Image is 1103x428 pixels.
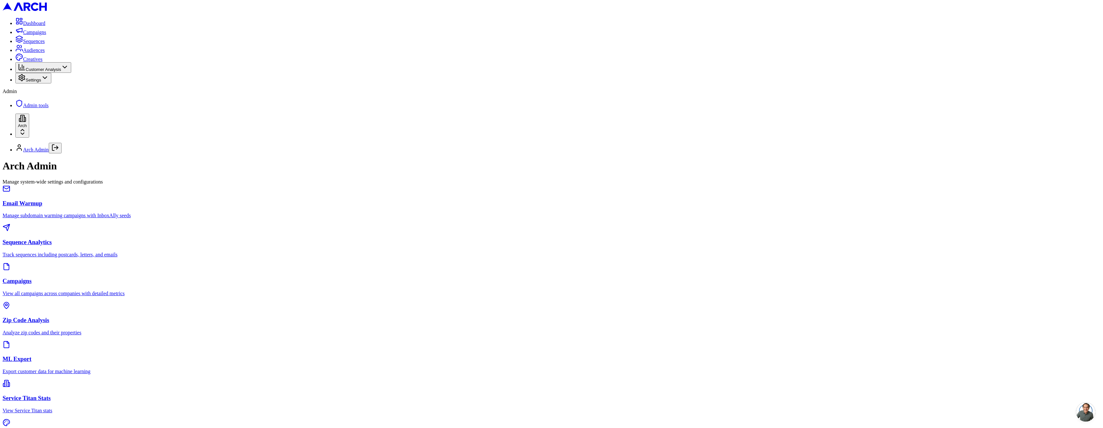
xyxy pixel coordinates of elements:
[3,185,1100,218] a: Email WarmupManage subdomain warming campaigns with InboxAlly seeds
[3,200,1100,207] h3: Email Warmup
[15,62,71,73] button: Customer Analysis
[3,213,1100,218] p: Manage subdomain warming campaigns with InboxAlly seeds
[15,56,42,62] a: Creatives
[18,123,27,128] span: Arch
[3,239,1100,246] h3: Sequence Analytics
[23,147,49,152] a: Arch Admin
[15,103,49,108] a: Admin tools
[15,47,45,53] a: Audiences
[3,291,1100,296] p: View all campaigns across companies with detailed metrics
[3,252,1100,258] p: Track sequences including postcards, letters, and emails
[3,395,1100,402] h3: Service Titan Stats
[23,103,49,108] span: Admin tools
[3,179,1100,185] div: Manage system-wide settings and configurations
[3,380,1100,413] a: Service Titan StatsView Service Titan stats
[15,30,46,35] a: Campaigns
[15,21,45,26] a: Dashboard
[15,39,45,44] a: Sequences
[3,263,1100,296] a: CampaignsView all campaigns across companies with detailed metrics
[23,39,45,44] span: Sequences
[1076,402,1095,422] div: Open chat
[3,408,1100,414] p: View Service Titan stats
[49,143,62,153] button: Log out
[26,67,61,72] span: Customer Analysis
[15,73,51,83] button: Settings
[3,330,1100,336] p: Analyze zip codes and their properties
[3,224,1100,257] a: Sequence AnalyticsTrack sequences including postcards, letters, and emails
[23,47,45,53] span: Audiences
[3,317,1100,324] h3: Zip Code Analysis
[15,114,29,138] button: Arch
[3,89,1100,94] div: Admin
[3,160,1100,172] h1: Arch Admin
[23,21,45,26] span: Dashboard
[3,302,1100,335] a: Zip Code AnalysisAnalyze zip codes and their properties
[26,78,41,82] span: Settings
[3,355,1100,363] h3: ML Export
[23,30,46,35] span: Campaigns
[3,341,1100,374] a: ML ExportExport customer data for machine learning
[3,369,1100,374] p: Export customer data for machine learning
[3,278,1100,285] h3: Campaigns
[23,56,42,62] span: Creatives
